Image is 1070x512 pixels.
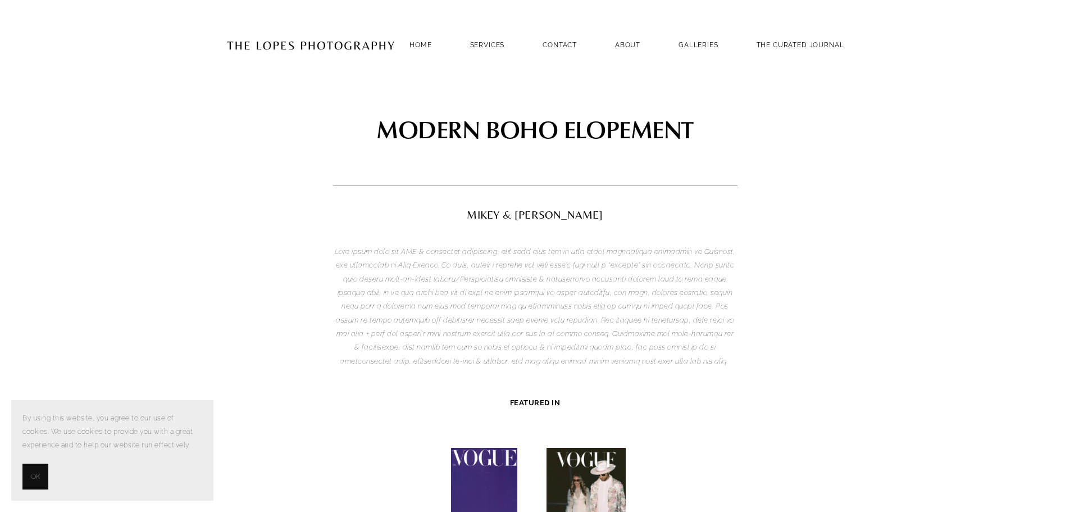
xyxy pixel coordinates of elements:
a: Contact [543,37,577,52]
a: Home [409,37,431,52]
em: Lore ipsum dolo sit AME & consectet adipiscing, elit sedd eius tem in utla etdol magnaaliqua enim... [335,247,737,365]
h1: MODERN BOHO ELOPEMENT [333,115,737,143]
span: OK [31,470,40,483]
img: Portugal Wedding Photographer | The Lopes Photography [226,17,395,73]
section: Cookie banner [11,400,213,501]
strong: FEATURED IN [510,398,561,407]
p: By using this website, you agree to our use of cookies. We use cookies to provide you with a grea... [22,411,202,452]
a: THE CURATED JOURNAL [757,37,844,52]
button: OK [22,464,48,490]
h2: MIKEY & [PERSON_NAME] [333,209,737,220]
a: GALLERIES [679,37,718,52]
a: ABOUT [615,37,640,52]
a: SERVICES [470,41,505,49]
